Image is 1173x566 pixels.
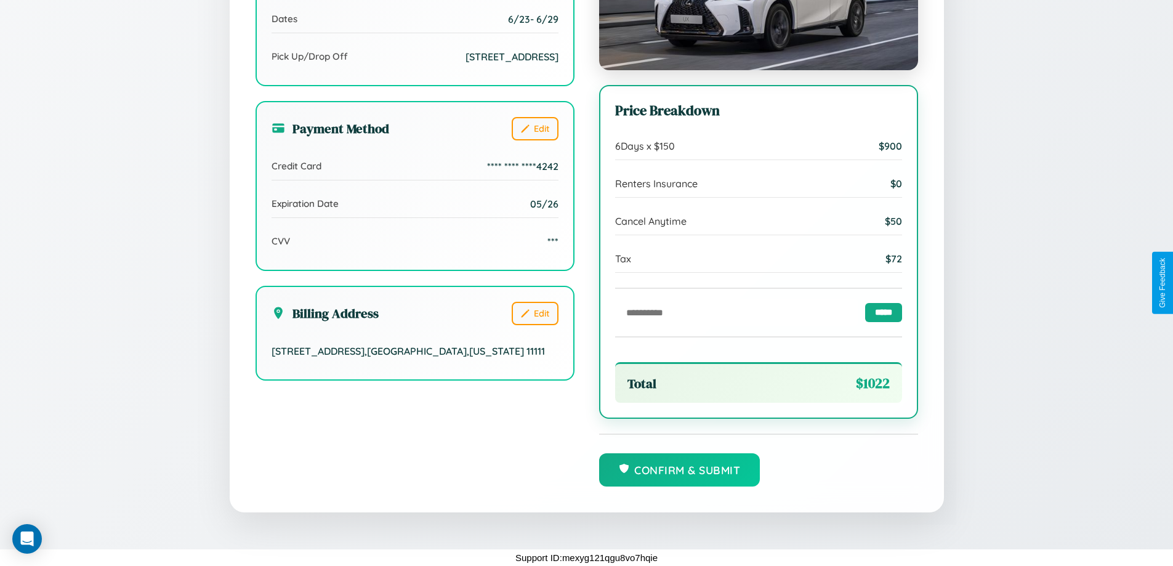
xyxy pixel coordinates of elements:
span: Cancel Anytime [615,215,687,227]
h3: Price Breakdown [615,101,902,120]
span: Tax [615,253,631,265]
h3: Payment Method [272,119,389,137]
span: Renters Insurance [615,177,698,190]
button: Edit [512,117,558,140]
span: $ 1022 [856,374,890,393]
span: Dates [272,13,297,25]
span: Expiration Date [272,198,339,209]
span: $ 900 [879,140,902,152]
div: Open Intercom Messenger [12,524,42,554]
span: 05/26 [530,198,558,210]
span: $ 50 [885,215,902,227]
span: CVV [272,235,290,247]
span: Pick Up/Drop Off [272,51,348,62]
span: Credit Card [272,160,321,172]
span: [STREET_ADDRESS] [466,51,558,63]
button: Edit [512,302,558,325]
span: Total [627,374,656,392]
h3: Billing Address [272,304,379,322]
span: 6 Days x $ 150 [615,140,675,152]
span: [STREET_ADDRESS] , [GEOGRAPHIC_DATA] , [US_STATE] 11111 [272,345,545,357]
div: Give Feedback [1158,258,1167,308]
p: Support ID: mexyg121qgu8vo7hqie [515,549,658,566]
button: Confirm & Submit [599,453,760,487]
span: $ 0 [890,177,902,190]
span: $ 72 [885,253,902,265]
span: 6 / 23 - 6 / 29 [508,13,558,25]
